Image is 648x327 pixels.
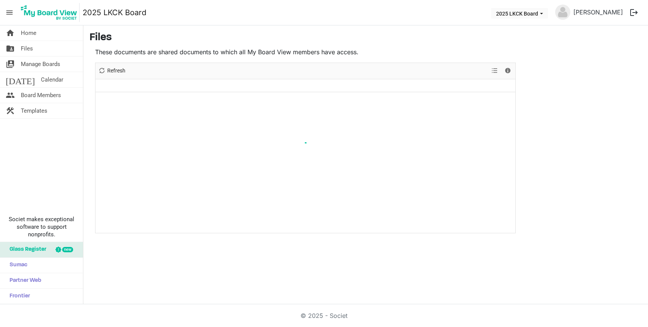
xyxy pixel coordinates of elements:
span: menu [2,5,17,20]
span: Home [21,25,36,41]
a: [PERSON_NAME] [570,5,626,20]
span: construction [6,103,15,118]
span: Files [21,41,33,56]
span: Frontier [6,289,30,304]
span: people [6,88,15,103]
h3: Files [89,31,642,44]
span: Board Members [21,88,61,103]
span: Glass Register [6,242,46,257]
span: switch_account [6,57,15,72]
button: 2025 LKCK Board dropdownbutton [491,8,548,19]
span: home [6,25,15,41]
span: folder_shared [6,41,15,56]
span: Sumac [6,258,27,273]
span: Manage Boards [21,57,60,72]
span: Templates [21,103,47,118]
span: [DATE] [6,72,35,87]
span: Partner Web [6,273,41,288]
p: These documents are shared documents to which all My Board View members have access. [95,47,516,57]
span: Calendar [41,72,63,87]
img: My Board View Logo [19,3,80,22]
a: 2025 LKCK Board [83,5,146,20]
button: logout [626,5,642,20]
a: My Board View Logo [19,3,83,22]
a: © 2025 - Societ [301,312,347,319]
div: new [62,247,73,252]
span: Societ makes exceptional software to support nonprofits. [3,215,80,238]
img: no-profile-picture.svg [555,5,570,20]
